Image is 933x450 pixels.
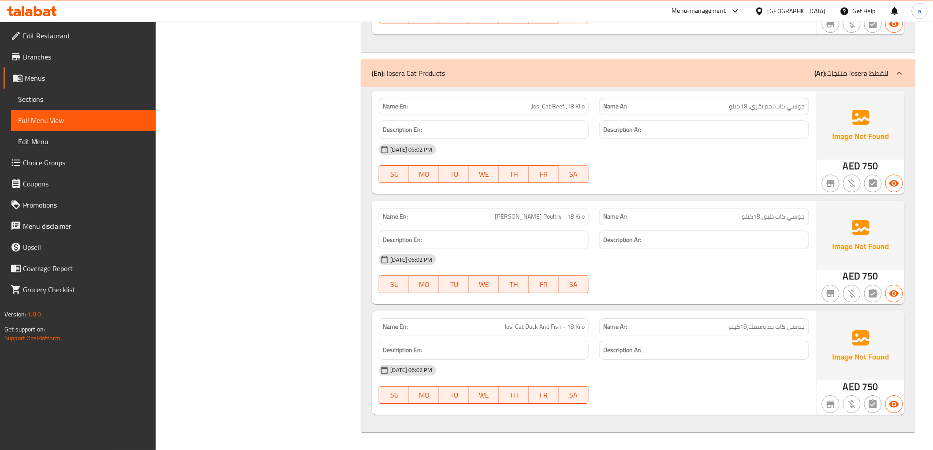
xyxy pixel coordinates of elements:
button: MO [409,386,439,404]
button: Available [885,15,903,33]
strong: Name Ar: [603,102,627,111]
button: SA [559,165,589,183]
span: 750 [862,157,878,175]
span: Upsell [23,242,149,253]
strong: Name Ar: [603,322,627,331]
span: جوسي كات طيور،18كيلو [742,212,805,221]
span: TH [503,168,526,181]
span: MO [413,168,436,181]
a: Sections [11,89,156,110]
button: Not branch specific item [822,395,840,413]
span: TH [503,389,526,402]
a: Edit Menu [11,131,156,152]
button: WE [469,275,499,293]
span: Josi Cat Beef ,18 Kilo [531,102,585,111]
span: Full Menu View [18,115,149,126]
button: WE [469,386,499,404]
img: Ae5nvW7+0k+MAAAAAElFTkSuQmCC [817,311,905,380]
span: Grocery Checklist [23,284,149,295]
span: 750 [862,268,878,285]
span: Coupons [23,179,149,189]
button: Available [885,175,903,192]
strong: Name En: [383,322,408,331]
button: SA [559,386,589,404]
span: SA [562,168,585,181]
span: Edit Menu [18,136,149,147]
a: Menu disclaimer [4,216,156,237]
span: SA [562,389,585,402]
span: SA [562,278,585,291]
button: TU [439,165,469,183]
button: SA [559,275,589,293]
strong: Description Ar: [603,234,641,245]
strong: Name En: [383,212,408,221]
button: Not branch specific item [822,285,840,302]
span: Menus [25,73,149,83]
button: Available [885,285,903,302]
span: Branches [23,52,149,62]
button: FR [529,386,559,404]
span: Version: [4,309,26,320]
span: جوسي كات لحم بقري، 18كيلو [729,102,805,111]
span: Coverage Report [23,263,149,274]
a: Edit Restaurant [4,25,156,46]
img: Ae5nvW7+0k+MAAAAAElFTkSuQmCC [817,91,905,160]
span: TU [443,168,466,181]
span: AED [843,157,860,175]
button: Not has choices [864,395,882,413]
span: FR [533,168,556,181]
div: [GEOGRAPHIC_DATA] [768,6,826,16]
span: 1.0.0 [27,309,41,320]
span: Josi Cat Duck And Fish - 18 Kilo [504,322,585,331]
span: SU [383,389,406,402]
button: Not branch specific item [822,15,840,33]
button: Purchased item [843,395,861,413]
strong: Name Ar: [603,212,627,221]
strong: Description En: [383,345,422,356]
span: TH [503,278,526,291]
a: Promotions [4,194,156,216]
span: Promotions [23,200,149,210]
span: [DATE] 06:02 PM [387,256,436,264]
strong: Description En: [383,234,422,245]
span: Get support on: [4,324,45,335]
span: WE [473,278,496,291]
strong: Description En: [383,124,422,135]
a: Coverage Report [4,258,156,279]
a: Full Menu View [11,110,156,131]
span: [PERSON_NAME] Poultry - 18 Kilo [495,212,585,221]
button: Purchased item [843,175,861,192]
span: 750 [862,378,878,395]
button: TH [499,275,529,293]
button: SU [379,275,409,293]
button: TH [499,165,529,183]
button: TU [439,386,469,404]
button: Purchased item [843,15,861,33]
button: MO [409,275,439,293]
button: Not has choices [864,175,882,192]
button: WE [469,165,499,183]
a: Menus [4,67,156,89]
span: MO [413,389,436,402]
button: TH [499,386,529,404]
button: SU [379,386,409,404]
span: جوسي كات بط وسمك،18كيلو [729,322,805,331]
span: FR [533,389,556,402]
a: Grocery Checklist [4,279,156,300]
strong: Description Ar: [603,124,641,135]
span: AED [843,268,860,285]
span: FR [533,278,556,291]
a: Upsell [4,237,156,258]
b: (Ar): [815,67,827,80]
button: Not has choices [864,15,882,33]
span: [DATE] 06:02 PM [387,145,436,154]
button: Available [885,395,903,413]
button: MO [409,165,439,183]
button: FR [529,275,559,293]
div: (En): Josera Cat Products(Ar):منتجات Josera للقطط [361,59,915,87]
strong: Name En: [383,102,408,111]
button: FR [529,165,559,183]
b: (En): [372,67,384,80]
button: Not branch specific item [822,175,840,192]
a: Support.OpsPlatform [4,332,60,344]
